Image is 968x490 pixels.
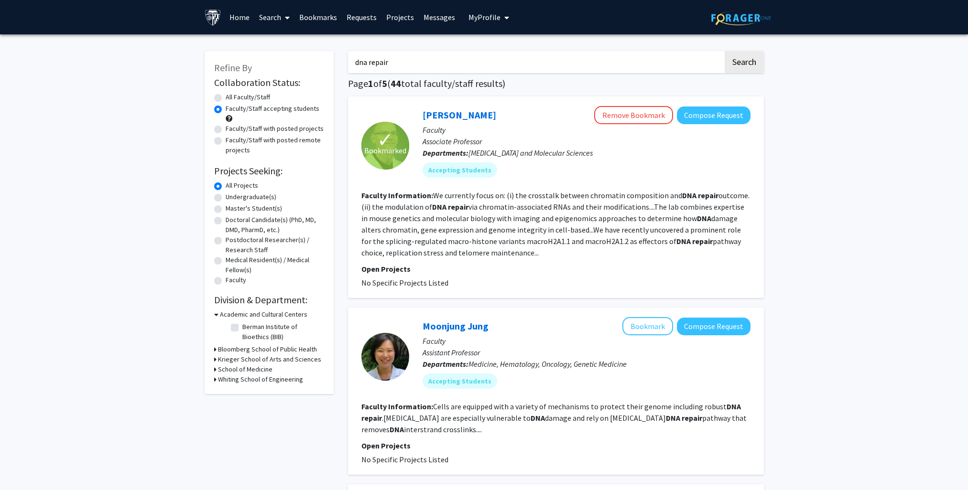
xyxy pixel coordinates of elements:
label: Faculty/Staff with posted remote projects [226,135,324,155]
a: Moonjung Jung [423,320,489,332]
b: Departments: [423,359,468,369]
h2: Division & Department: [214,294,324,306]
span: Bookmarked [364,145,406,156]
span: ✓ [377,135,393,145]
label: Faculty/Staff with posted projects [226,124,324,134]
fg-read-more: We currently focus on: (i) the crosstalk between chromatin composition and outcome. (ii) the modu... [361,191,750,257]
span: 44 [391,77,401,89]
h1: Page of ( total faculty/staff results) [348,78,764,89]
h2: Collaboration Status: [214,77,324,88]
p: Open Projects [361,263,750,275]
b: DNA [432,202,446,212]
a: Home [225,0,254,34]
h3: Bloomberg School of Public Health [218,344,317,354]
mat-chip: Accepting Students [423,373,497,389]
button: Compose Request to Philipp Oberdoerffer [677,107,750,124]
p: Associate Professor [423,136,750,147]
fg-read-more: Cells are equipped with a variety of mechanisms to protect their genome including robust .[MEDICA... [361,402,747,434]
b: DNA [727,402,741,411]
a: Projects [381,0,419,34]
b: repair [448,202,468,212]
label: All Faculty/Staff [226,92,270,102]
span: Medicine, Hematology, Oncology, Genetic Medicine [468,359,627,369]
label: Medical Resident(s) / Medical Fellow(s) [226,255,324,275]
b: repair [698,191,718,200]
label: Master's Student(s) [226,203,282,213]
a: Bookmarks [294,0,342,34]
a: [PERSON_NAME] [423,109,496,121]
label: Faculty/Staff accepting students [226,104,319,114]
input: Search Keywords [348,51,723,73]
button: Compose Request to Moonjung Jung [677,318,750,335]
label: Berman Institute of Bioethics (BIB) [242,322,322,342]
p: Assistant Professor [423,347,750,358]
h3: Whiting School of Engineering [218,374,303,384]
h2: Projects Seeking: [214,165,324,177]
iframe: Chat [927,447,961,483]
p: Faculty [423,335,750,347]
b: repair [682,413,702,423]
p: Faculty [423,124,750,136]
label: Postdoctoral Researcher(s) / Research Staff [226,235,324,255]
b: Faculty Information: [361,402,433,411]
b: DNA [390,425,404,434]
label: Undergraduate(s) [226,192,276,202]
b: DNA [676,236,691,246]
h3: Academic and Cultural Centers [220,309,307,320]
span: No Specific Projects Listed [361,455,448,464]
label: Faculty [226,275,246,285]
b: Faculty Information: [361,191,433,200]
b: repair [692,236,713,246]
label: Doctoral Candidate(s) (PhD, MD, DMD, PharmD, etc.) [226,215,324,235]
label: All Projects [226,181,258,191]
b: DNA [531,413,545,423]
img: ForagerOne Logo [711,11,771,25]
span: Refine By [214,62,252,74]
b: repair [361,413,382,423]
b: DNA [682,191,696,200]
p: Open Projects [361,440,750,451]
span: 1 [368,77,373,89]
h3: School of Medicine [218,364,272,374]
button: Search [725,51,764,73]
h3: Krieger School of Arts and Sciences [218,354,321,364]
a: Requests [342,0,381,34]
a: Messages [419,0,460,34]
img: Johns Hopkins University Logo [205,9,221,26]
span: [MEDICAL_DATA] and Molecular Sciences [468,148,593,158]
span: No Specific Projects Listed [361,278,448,288]
b: DNA [697,213,711,223]
button: Add Moonjung Jung to Bookmarks [622,317,673,335]
a: Search [254,0,294,34]
mat-chip: Accepting Students [423,162,497,178]
b: Departments: [423,148,468,158]
button: Remove Bookmark [594,106,673,124]
span: 5 [382,77,387,89]
b: DNA [666,413,680,423]
span: My Profile [468,12,500,22]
